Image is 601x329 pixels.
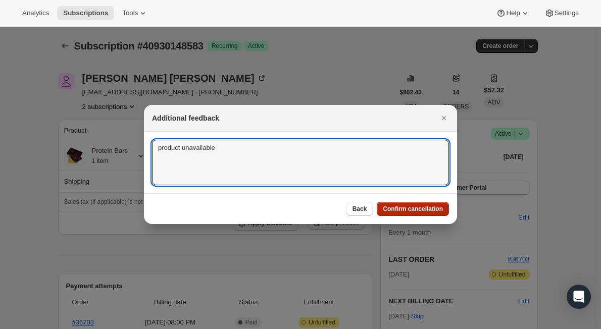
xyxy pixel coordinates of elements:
button: Analytics [16,6,55,20]
div: Open Intercom Messenger [567,285,591,309]
span: Tools [122,9,138,17]
button: Close [437,111,451,125]
span: Confirm cancellation [383,205,443,213]
button: Help [490,6,536,20]
span: Analytics [22,9,49,17]
button: Settings [538,6,585,20]
button: Tools [116,6,154,20]
button: Back [346,202,373,216]
span: Help [506,9,520,17]
span: Subscriptions [63,9,108,17]
h2: Additional feedback [152,113,219,123]
span: Back [353,205,367,213]
button: Subscriptions [57,6,114,20]
textarea: product unavailable [152,140,449,185]
span: Settings [555,9,579,17]
button: Confirm cancellation [377,202,449,216]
